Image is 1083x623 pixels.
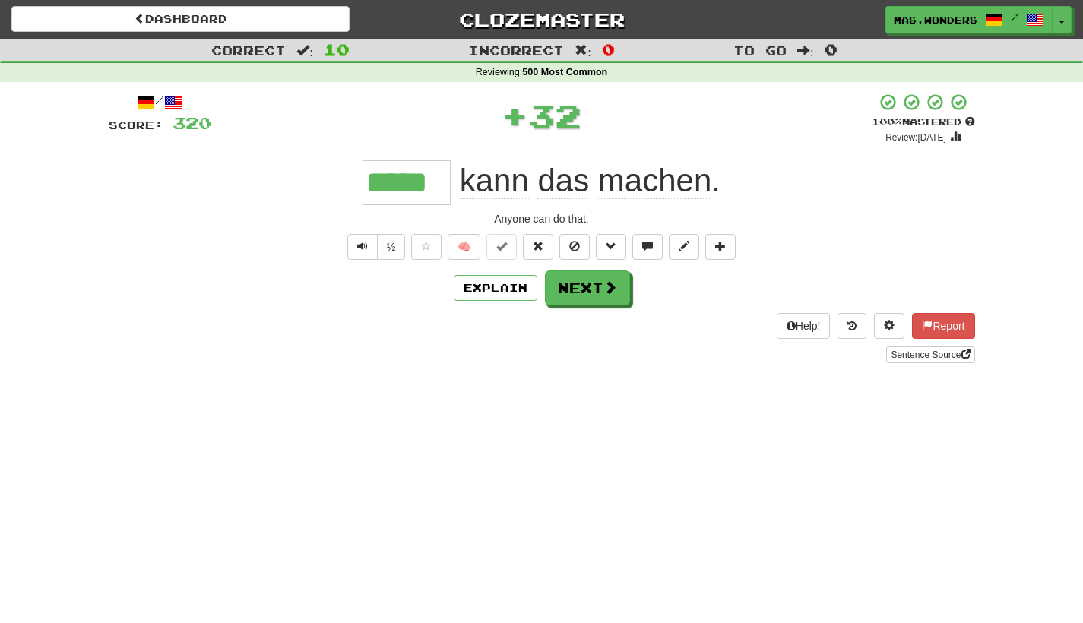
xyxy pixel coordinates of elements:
span: machen [598,163,711,199]
span: 10 [324,40,350,59]
span: kann [460,163,529,199]
small: Review: [DATE] [885,132,946,143]
span: : [797,44,814,57]
span: das [537,163,589,199]
span: . [451,163,720,199]
span: Correct [211,43,286,58]
a: Dashboard [11,6,350,32]
button: Play sentence audio (ctl+space) [347,234,378,260]
button: Edit sentence (alt+d) [669,234,699,260]
button: Round history (alt+y) [838,313,866,339]
span: 0 [825,40,838,59]
span: : [575,44,591,57]
button: Favorite sentence (alt+f) [411,234,442,260]
span: 320 [173,113,211,132]
div: / [109,93,211,112]
div: Mastered [872,115,975,129]
div: Anyone can do that. [109,211,975,226]
button: Set this sentence to 100% Mastered (alt+m) [486,234,517,260]
button: Next [545,270,630,305]
button: ½ [377,234,406,260]
span: To go [733,43,787,58]
button: Explain [454,275,537,301]
span: Score: [109,119,163,131]
button: Ignore sentence (alt+i) [559,234,590,260]
strong: 500 Most Common [522,67,607,77]
a: Sentence Source [886,346,974,363]
span: Incorrect [468,43,564,58]
span: 100 % [872,115,902,128]
span: 0 [602,40,615,59]
button: Report [912,313,974,339]
span: mas.wonders [894,13,977,27]
button: Discuss sentence (alt+u) [632,234,663,260]
span: + [502,93,528,138]
button: Reset to 0% Mastered (alt+r) [523,234,553,260]
button: 🧠 [448,234,480,260]
span: / [1011,12,1018,23]
button: Help! [777,313,831,339]
a: Clozemaster [372,6,711,33]
div: Text-to-speech controls [344,234,406,260]
span: 32 [528,96,581,134]
button: Grammar (alt+g) [596,234,626,260]
button: Add to collection (alt+a) [705,234,736,260]
span: : [296,44,313,57]
a: mas.wonders / [885,6,1053,33]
